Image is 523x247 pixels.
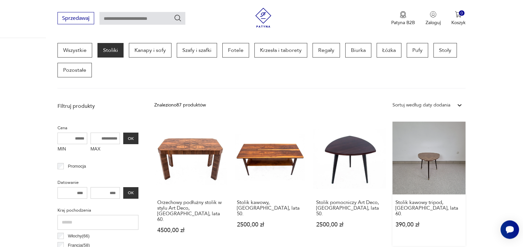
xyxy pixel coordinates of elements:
[426,11,441,26] button: Zaloguj
[57,207,138,214] p: Kraj pochodzenia
[123,187,138,199] button: OK
[68,233,90,240] p: Włochy ( 66 )
[395,200,462,217] h3: Stolik kawowy tripod, [GEOGRAPHIC_DATA], lata 60.
[154,122,227,246] a: Orzechowy podłużny stolik w stylu Art Deco, Polska, lata 60.Orzechowy podłużny stolik w stylu Art...
[57,63,92,78] a: Pozostałe
[57,43,92,58] a: Wszystkie
[426,20,441,26] p: Zaloguj
[157,228,224,233] p: 4500,00 zł
[237,222,304,228] p: 2500,00 zł
[459,11,465,16] div: 0
[313,122,386,246] a: Stolik pomocniczy Art Deco, Polska, lata 50.Stolik pomocniczy Art Deco, [GEOGRAPHIC_DATA], lata 5...
[129,43,171,58] a: Kanapy i sofy
[253,8,273,28] img: Patyna - sklep z meblami i dekoracjami vintage
[433,43,457,58] a: Stoły
[316,200,383,217] h3: Stolik pomocniczy Art Deco, [GEOGRAPHIC_DATA], lata 50.
[392,102,450,109] div: Sortuj według daty dodania
[57,179,138,186] p: Datowanie
[377,43,401,58] a: Łóżka
[222,43,249,58] a: Fotele
[400,11,406,19] img: Ikona medalu
[316,222,383,228] p: 2500,00 zł
[391,11,415,26] button: Patyna B2B
[123,133,138,144] button: OK
[57,12,94,24] button: Sprzedawaj
[57,103,138,110] p: Filtruj produkty
[313,43,340,58] a: Regały
[68,163,86,170] p: Promocja
[451,11,466,26] button: 0Koszyk
[391,20,415,26] p: Patyna B2B
[57,125,138,132] p: Cena
[254,43,307,58] a: Krzesła i taborety
[455,11,462,18] img: Ikona koszyka
[501,221,519,239] iframe: Smartsupp widget button
[154,102,206,109] div: Znaleziono 87 produktów
[234,122,307,246] a: Stolik kawowy, Polska, lata 50.Stolik kawowy, [GEOGRAPHIC_DATA], lata 50.2500,00 zł
[237,200,304,217] h3: Stolik kawowy, [GEOGRAPHIC_DATA], lata 50.
[157,200,224,223] h3: Orzechowy podłużny stolik w stylu Art Deco, [GEOGRAPHIC_DATA], lata 60.
[345,43,371,58] a: Biurka
[395,222,462,228] p: 390,00 zł
[407,43,428,58] a: Pufy
[392,122,465,246] a: Stolik kawowy tripod, Niemcy, lata 60.Stolik kawowy tripod, [GEOGRAPHIC_DATA], lata 60.390,00 zł
[91,144,120,155] label: MAX
[57,144,87,155] label: MIN
[97,43,124,58] a: Stoliki
[430,11,436,18] img: Ikonka użytkownika
[174,14,182,22] button: Szukaj
[391,11,415,26] a: Ikona medaluPatyna B2B
[177,43,217,58] a: Szafy i szafki
[451,20,466,26] p: Koszyk
[57,17,94,21] a: Sprzedawaj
